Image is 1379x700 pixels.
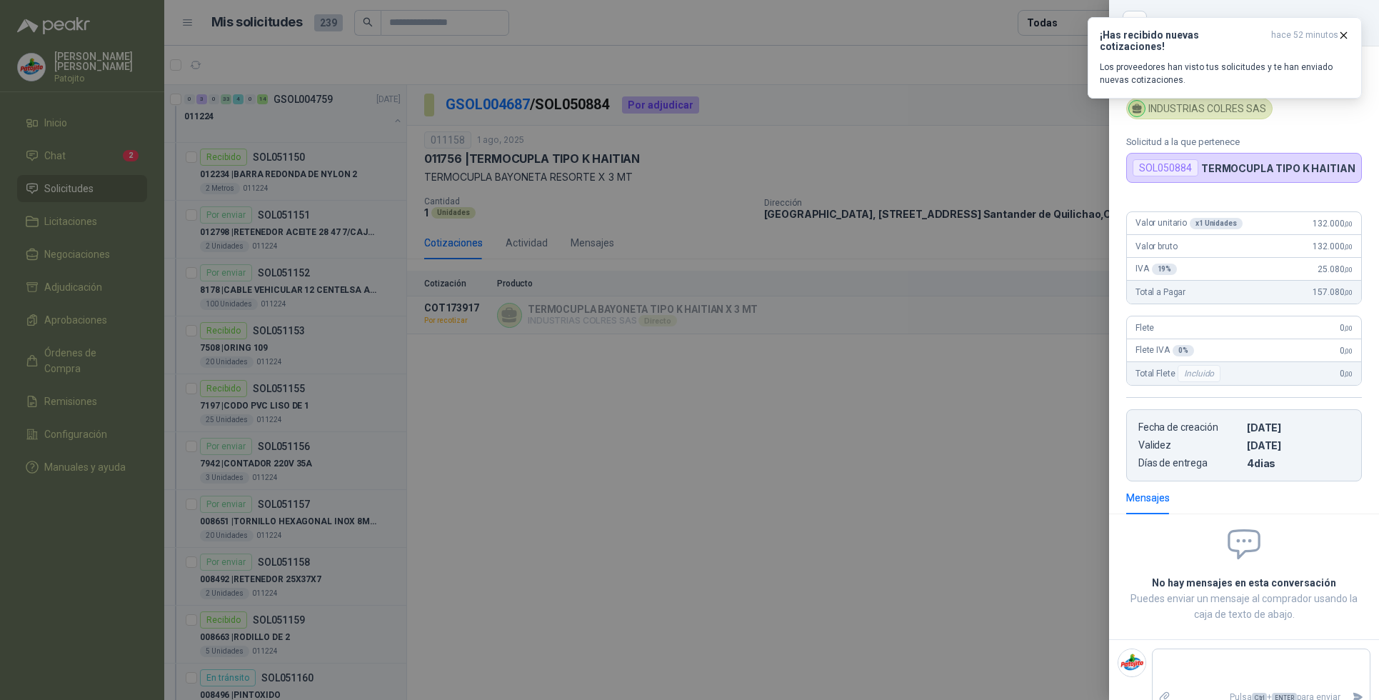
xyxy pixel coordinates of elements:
span: Flete IVA [1135,345,1194,356]
p: Los proveedores han visto tus solicitudes y te han enviado nuevas cotizaciones. [1100,61,1350,86]
span: 0 [1340,346,1353,356]
img: Company Logo [1118,649,1145,676]
div: Incluido [1178,365,1220,382]
button: Close [1126,14,1143,31]
div: 0 % [1173,345,1194,356]
span: ,00 [1344,347,1353,355]
p: 4 dias [1247,457,1350,469]
div: x 1 Unidades [1190,218,1243,229]
span: IVA [1135,264,1177,275]
div: Mensajes [1126,490,1170,506]
p: Validez [1138,439,1241,451]
span: ,00 [1344,220,1353,228]
p: [DATE] [1247,421,1350,434]
span: Valor unitario [1135,218,1243,229]
span: Total Flete [1135,365,1223,382]
span: 0 [1340,323,1353,333]
span: Flete [1135,323,1154,333]
p: Fecha de creación [1138,421,1241,434]
p: [DATE] [1247,439,1350,451]
span: 25.080 [1318,264,1353,274]
div: 19 % [1152,264,1178,275]
span: hace 52 minutos [1271,29,1338,52]
span: 132.000 [1313,241,1353,251]
h3: ¡Has recibido nuevas cotizaciones! [1100,29,1265,52]
div: SOL050884 [1133,159,1198,176]
span: 132.000 [1313,219,1353,229]
p: TERMOCUPLA TIPO K HAITIAN [1201,162,1355,174]
span: ,00 [1344,370,1353,378]
span: Total a Pagar [1135,287,1185,297]
span: ,00 [1344,266,1353,274]
p: Días de entrega [1138,457,1241,469]
p: Solicitud a la que pertenece [1126,136,1362,147]
span: 0 [1340,369,1353,379]
span: 157.080 [1313,287,1353,297]
button: ¡Has recibido nuevas cotizaciones!hace 52 minutos Los proveedores han visto tus solicitudes y te ... [1088,17,1362,99]
span: ,00 [1344,289,1353,296]
span: Valor bruto [1135,241,1177,251]
p: Puedes enviar un mensaje al comprador usando la caja de texto de abajo. [1126,591,1362,622]
h2: No hay mensajes en esta conversación [1126,575,1362,591]
span: ,00 [1344,243,1353,251]
div: COT173917 [1155,11,1362,34]
span: ,00 [1344,324,1353,332]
